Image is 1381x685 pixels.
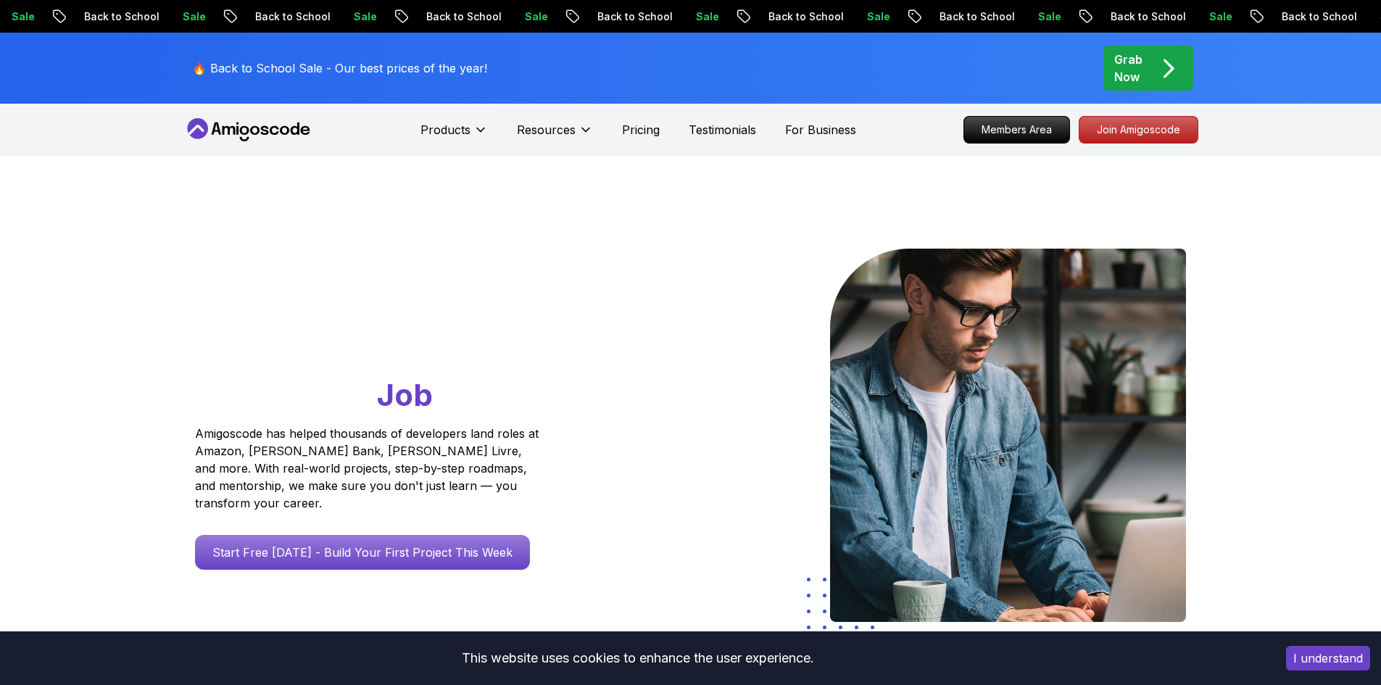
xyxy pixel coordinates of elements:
[689,121,756,138] a: Testimonials
[11,642,1264,674] div: This website uses cookies to enhance the user experience.
[1114,51,1142,86] p: Grab Now
[785,121,856,138] a: For Business
[165,9,212,24] p: Sale
[1093,9,1192,24] p: Back to School
[507,9,554,24] p: Sale
[517,121,576,138] p: Resources
[420,121,488,150] button: Products
[1079,117,1198,143] p: Join Amigoscode
[964,117,1069,143] p: Members Area
[195,249,594,416] h1: Go From Learning to Hired: Master Java, Spring Boot & Cloud Skills That Get You the
[238,9,336,24] p: Back to School
[67,9,165,24] p: Back to School
[420,121,470,138] p: Products
[1264,9,1363,24] p: Back to School
[850,9,896,24] p: Sale
[580,9,679,24] p: Back to School
[963,116,1070,144] a: Members Area
[679,9,725,24] p: Sale
[1021,9,1067,24] p: Sale
[195,425,543,512] p: Amigoscode has helped thousands of developers land roles at Amazon, [PERSON_NAME] Bank, [PERSON_N...
[409,9,507,24] p: Back to School
[830,249,1186,622] img: hero
[195,535,530,570] a: Start Free [DATE] - Build Your First Project This Week
[377,376,433,413] span: Job
[336,9,383,24] p: Sale
[1192,9,1238,24] p: Sale
[1079,116,1198,144] a: Join Amigoscode
[751,9,850,24] p: Back to School
[517,121,593,150] button: Resources
[922,9,1021,24] p: Back to School
[622,121,660,138] a: Pricing
[1286,646,1370,671] button: Accept cookies
[192,59,487,77] p: 🔥 Back to School Sale - Our best prices of the year!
